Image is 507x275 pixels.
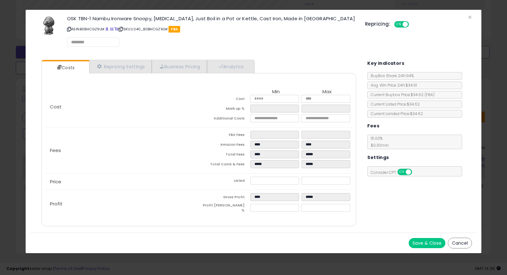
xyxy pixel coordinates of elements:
[367,154,389,162] h5: Settings
[368,111,423,116] span: Current Landed Price: $34.62
[367,122,379,130] h5: Fees
[152,60,207,73] a: Business Pricing
[368,73,414,78] span: BuyBox Share 24h: 94%
[168,26,180,33] span: FBA
[45,104,199,109] p: Cost
[199,193,250,203] td: Gross Profit
[302,89,353,95] th: Max
[199,150,250,160] td: Total Fees
[45,148,199,153] p: Fees
[199,160,250,170] td: Total Costs & Fees
[368,170,420,175] span: Consider CPT:
[45,179,199,184] p: Price
[368,101,420,107] span: Current Listed Price: $34.62
[114,27,118,32] a: Your listing only
[398,169,406,175] span: ON
[368,143,389,148] span: $0.30 min
[199,141,250,150] td: Amazon Fees
[199,131,250,141] td: FBA Fees
[367,59,404,67] h5: Key Indicators
[105,27,109,32] a: BuyBox page
[207,60,254,73] a: Analytics
[110,27,113,32] a: All offer listings
[468,13,472,22] span: ×
[250,89,302,95] th: Min
[67,16,356,21] h3: OSK TBN-1 Nambu Ironware Snoopy, [MEDICAL_DATA], Just Boil in a Pot or Kettle, Cast Iron, Made in...
[411,92,435,97] span: $34.62
[368,82,417,88] span: Avg. Win Price 24h: $34.61
[395,22,403,27] span: ON
[425,92,435,97] span: ( FBA )
[408,22,418,27] span: OFF
[368,136,389,148] span: 15.00 %
[365,21,390,27] h5: Repricing:
[199,105,250,114] td: Mark up %
[89,60,152,73] a: Repricing Settings
[199,203,250,215] td: Profit [PERSON_NAME] %
[199,114,250,124] td: Additional Costs
[411,169,421,175] span: OFF
[42,61,89,74] a: Costs
[199,95,250,105] td: Cost
[199,177,250,186] td: Listed
[409,238,445,248] button: Save & Close
[45,201,199,206] p: Profit
[368,92,435,97] span: Current Buybox Price:
[43,16,55,35] img: 51xJpzvU6FL._SL60_.jpg
[448,238,472,248] button: Cancel
[67,24,356,34] p: ASIN: B0BHCGZ9LM | SKU: U240_B0BHCGZ9LM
